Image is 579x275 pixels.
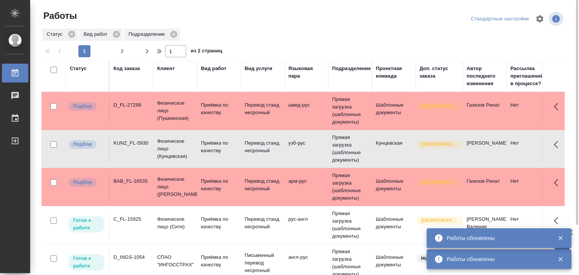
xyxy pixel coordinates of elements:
td: Нет [507,98,550,124]
p: [DEMOGRAPHIC_DATA] [421,102,459,110]
span: 2 [116,47,128,55]
button: Закрыть [553,235,568,241]
td: Кунцевская [372,136,416,162]
div: Вид работ [201,65,227,72]
p: СПАО "ИНГОССТРАХ" [157,254,193,269]
p: Вид работ [84,31,110,38]
div: Статус [70,65,87,72]
div: Языковая пара [288,65,325,80]
p: Статус [47,31,65,38]
p: Подбор [73,141,92,148]
td: Прямая загрузка (шаблонные документы) [328,206,372,244]
p: Перевод станд. несрочный [245,101,281,116]
td: Шаблонные документы [372,212,416,238]
p: Перевод станд. несрочный [245,215,281,231]
td: Газизов Ринат [463,174,507,200]
p: Подразделение [129,31,167,38]
span: из 2 страниц [191,46,222,57]
div: Подразделение [332,65,371,72]
span: Посмотреть информацию [549,12,565,26]
div: BAB_FL-16535 [113,177,150,185]
button: Здесь прячутся важные кнопки [549,136,567,154]
div: Автор последнего изменения [467,65,503,87]
td: Прямая загрузка (шаблонные документы) [328,130,372,168]
td: швед-рус [285,98,328,124]
div: KUNZ_FL-5930 [113,139,150,147]
td: Нет [507,212,550,238]
div: Работы обновлены [447,234,546,242]
div: Исполнитель может приступить к работе [68,254,105,271]
p: Перевод станд. несрочный [245,139,281,154]
p: Физическое лицо (Пушкинская) [157,99,193,122]
p: Перевод станд. несрочный [245,177,281,192]
p: Приёмка по качеству [201,139,237,154]
div: Доп. статус заказа [420,65,459,80]
p: Подбор [73,102,92,110]
div: split button [469,13,531,25]
div: D_FL-27299 [113,101,150,109]
p: Письменный перевод несрочный [245,252,281,274]
div: Статус [42,29,78,41]
p: Физическое лицо (Сити) [157,215,193,231]
button: Здесь прячутся важные кнопки [549,174,567,192]
div: Клиент [157,65,175,72]
div: Можно подбирать исполнителей [68,177,105,188]
div: Можно подбирать исполнителей [68,139,105,150]
div: C_FL-15925 [113,215,150,223]
button: Здесь прячутся важные кнопки [549,212,567,230]
td: Прямая загрузка (шаблонные документы) [328,168,372,206]
div: Подразделение [124,29,180,41]
p: Нормальный [421,255,453,262]
span: Работы [41,10,77,22]
div: Вид работ [79,29,123,41]
td: Газизов Ринат [463,98,507,124]
p: Готов к работе [73,217,100,232]
div: Проектная команда [376,65,412,80]
td: Шаблонные документы [372,98,416,124]
p: [DEMOGRAPHIC_DATA] [421,141,459,148]
div: Работы обновлены [447,255,546,263]
span: Настроить таблицу [531,10,549,28]
button: Здесь прячутся важные кнопки [549,98,567,116]
td: Шаблонные документы [372,174,416,200]
td: Нет [507,174,550,200]
p: Физическое лицо (Кунцевская) [157,137,193,160]
td: арм-рус [285,174,328,200]
p: Приёмка по качеству [201,101,237,116]
td: [PERSON_NAME] Валерия [463,212,507,238]
button: 2 [116,45,128,57]
div: Рассылка приглашений в процессе? [510,65,547,87]
p: [DEMOGRAPHIC_DATA] [421,217,459,224]
div: D_INGS-1054 [113,254,150,261]
td: узб-рус [285,136,328,162]
button: Закрыть [553,256,568,263]
div: Можно подбирать исполнителей [68,101,105,112]
td: Прямая загрузка (шаблонные документы) [328,92,372,130]
div: Вид услуги [245,65,273,72]
td: [PERSON_NAME] [463,136,507,162]
p: Приёмка по качеству [201,215,237,231]
p: [DEMOGRAPHIC_DATA] [421,179,459,186]
p: Подбор [73,179,92,186]
div: Код заказа [113,65,140,72]
td: Нет [507,136,550,162]
div: Исполнитель может приступить к работе [68,215,105,233]
td: рус-англ [285,212,328,238]
p: Приёмка по качеству [201,254,237,269]
p: Физическое лицо ([PERSON_NAME]) [157,176,193,198]
p: Готов к работе [73,255,100,270]
p: Приёмка по качеству [201,177,237,192]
